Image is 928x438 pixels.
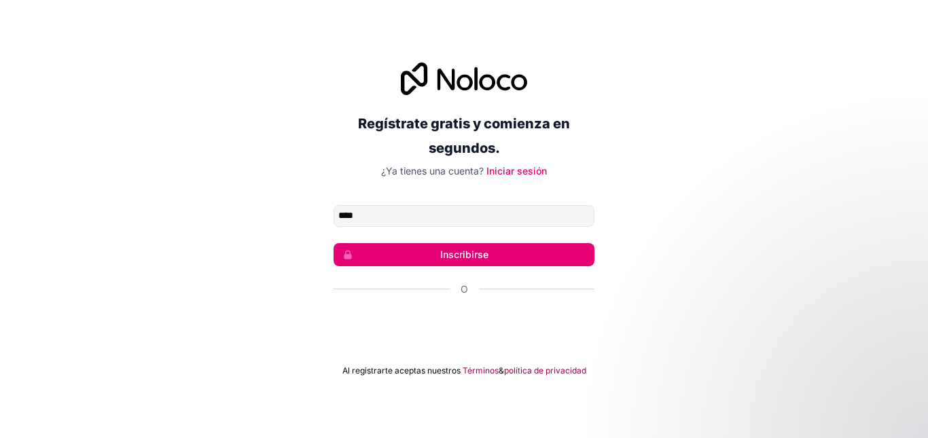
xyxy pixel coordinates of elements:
[486,165,547,177] a: Iniciar sesión
[440,249,488,260] font: Inscribirse
[334,205,594,227] input: Dirección de correo electrónico
[656,336,928,431] iframe: Mensaje de notificaciones del intercomunicador
[463,365,499,376] a: Términos
[381,165,484,177] font: ¿Ya tienes una cuenta?
[342,365,461,376] font: Al registrarte aceptas nuestros
[334,243,594,266] button: Inscribirse
[504,365,586,376] a: política de privacidad
[358,115,570,156] font: Regístrate gratis y comienza en segundos.
[499,365,504,376] font: &
[327,311,601,341] iframe: Botón Iniciar sesión con Google
[461,283,468,295] font: O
